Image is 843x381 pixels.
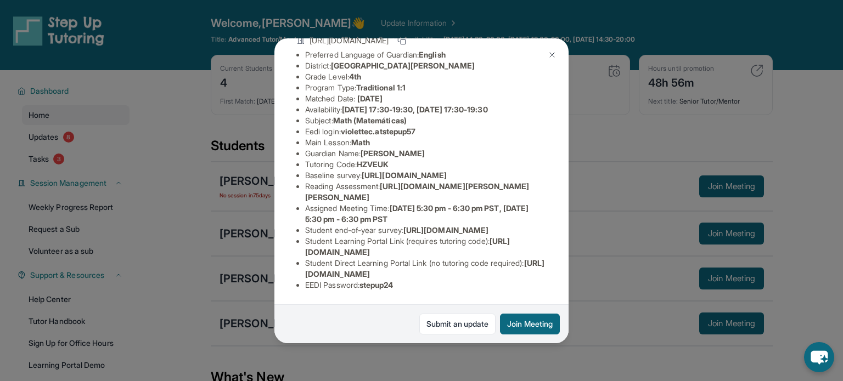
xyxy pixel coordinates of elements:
span: [URL][DOMAIN_NAME] [310,35,389,46]
button: Copy link [395,34,408,47]
span: [PERSON_NAME] [361,149,425,158]
a: Submit an update [419,314,496,334]
span: stepup24 [359,280,394,289]
li: Grade Level: [305,71,547,82]
li: Student end-of-year survey : [305,225,547,236]
li: Program Type: [305,82,547,93]
span: Traditional 1:1 [356,83,406,92]
span: Math [351,138,370,147]
li: Availability: [305,104,547,115]
li: Subject : [305,115,547,126]
span: [DATE] 17:30-19:30, [DATE] 17:30-19:30 [342,105,488,114]
span: [DATE] 5:30 pm - 6:30 pm PST, [DATE] 5:30 pm - 6:30 pm PST [305,203,529,224]
img: Close Icon [548,50,557,59]
li: Preferred Language of Guardian: [305,49,547,60]
li: Guardian Name : [305,148,547,159]
li: Reading Assessment : [305,181,547,203]
li: District: [305,60,547,71]
button: chat-button [804,342,834,372]
span: [URL][DOMAIN_NAME] [403,225,488,235]
span: English [419,50,446,59]
li: Matched Date: [305,93,547,104]
li: EEDI Password : [305,280,547,291]
li: Baseline survey : [305,170,547,181]
li: Eedi login : [305,126,547,137]
li: Main Lesson : [305,137,547,148]
li: Student Direct Learning Portal Link (no tutoring code required) : [305,258,547,280]
span: [URL][DOMAIN_NAME] [362,170,447,180]
li: Assigned Meeting Time : [305,203,547,225]
span: 4th [349,72,361,81]
li: Student Learning Portal Link (requires tutoring code) : [305,236,547,258]
span: violettec.atstepup57 [341,127,415,136]
span: HZVEUK [357,160,389,169]
span: [GEOGRAPHIC_DATA][PERSON_NAME] [331,61,475,70]
span: Math (Matemáticas) [333,116,407,125]
button: Join Meeting [500,314,560,334]
span: [DATE] [357,94,383,103]
span: [URL][DOMAIN_NAME][PERSON_NAME][PERSON_NAME] [305,181,530,202]
li: Tutoring Code : [305,159,547,170]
